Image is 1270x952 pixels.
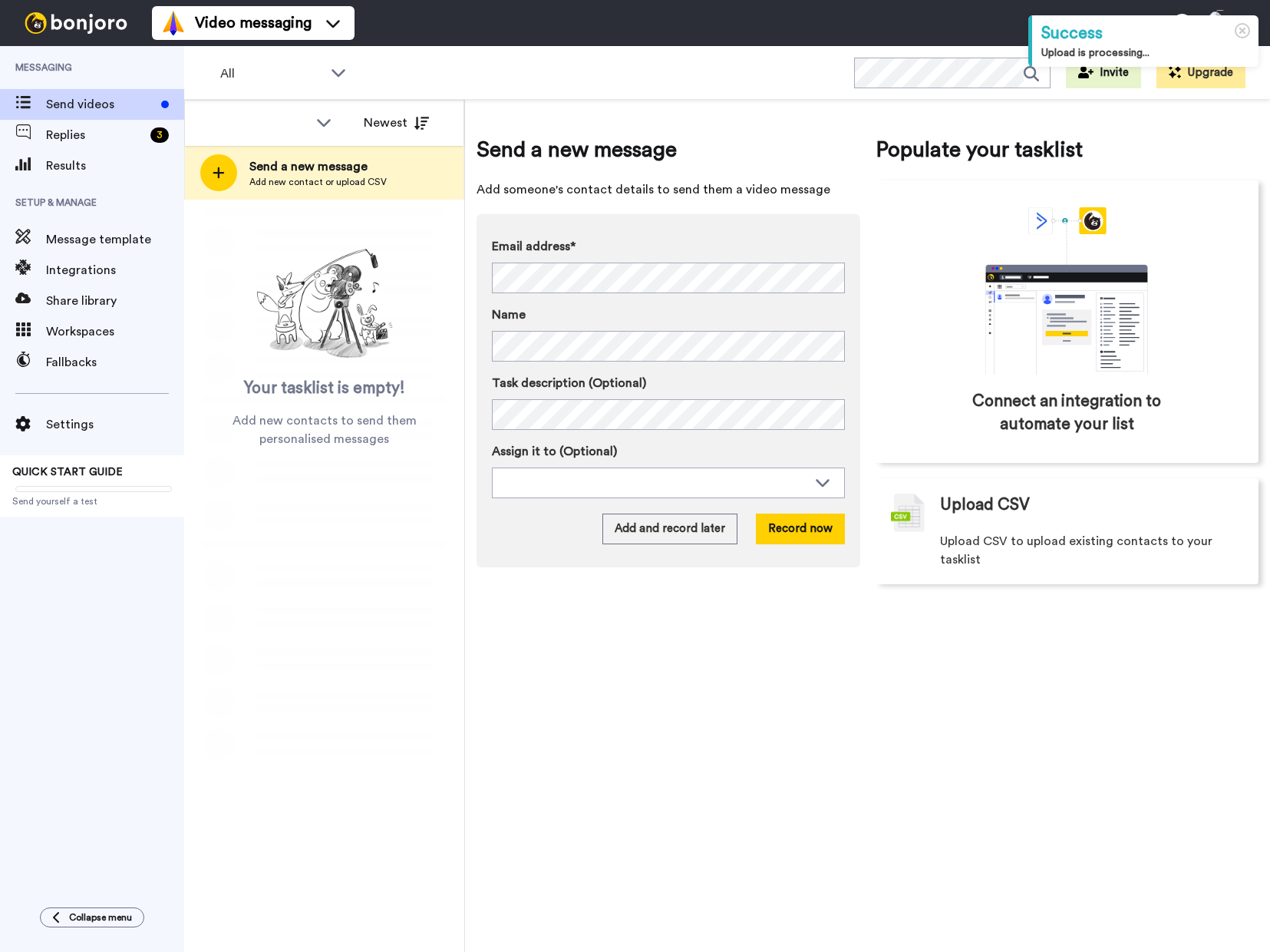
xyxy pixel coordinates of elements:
button: Add and record later [602,514,737,544]
span: Send a new message [249,157,387,176]
span: Upload CSV to upload existing contacts to your tasklist [940,532,1244,569]
img: vm-color.svg [161,11,186,35]
img: bj-logo-header-white.svg [18,12,134,34]
span: Connect an integration to automate your list [941,390,1194,436]
span: Fallbacks [46,353,184,372]
div: animation [952,207,1182,375]
span: Message template [46,230,184,249]
span: Settings [46,415,184,434]
span: Replies [46,126,144,144]
span: Results [46,157,184,175]
label: Task description (Optional) [492,374,845,392]
button: Record now [756,514,845,544]
span: Video messaging [195,12,312,34]
span: Collapse menu [69,911,132,924]
span: Send videos [46,95,155,114]
span: Your tasklist is empty! [244,377,405,400]
span: Workspaces [46,322,184,341]
span: Add someone's contact details to send them a video message [477,180,860,199]
button: Invite [1066,58,1141,88]
button: Upgrade [1156,58,1245,88]
img: csv-grey.png [891,494,925,532]
span: Integrations [46,261,184,279]
label: Email address* [492,237,845,256]
span: Name [492,306,526,324]
span: QUICK START GUIDE [12,467,123,478]
span: Send yourself a test [12,495,172,507]
button: Newest [352,107,440,138]
span: Add new contact or upload CSV [249,176,387,188]
img: ready-set-action.png [248,243,401,365]
span: Populate your tasklist [876,134,1259,165]
label: Assign it to (Optional) [492,442,845,461]
span: Upload CSV [940,494,1030,517]
div: Success [1041,21,1249,45]
div: 3 [150,127,169,143]
div: Upload is processing... [1041,45,1249,61]
span: Add new contacts to send them personalised messages [207,412,441,448]
span: Share library [46,292,184,310]
span: All [220,64,323,83]
span: Send a new message [477,134,860,165]
button: Collapse menu [40,907,144,927]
